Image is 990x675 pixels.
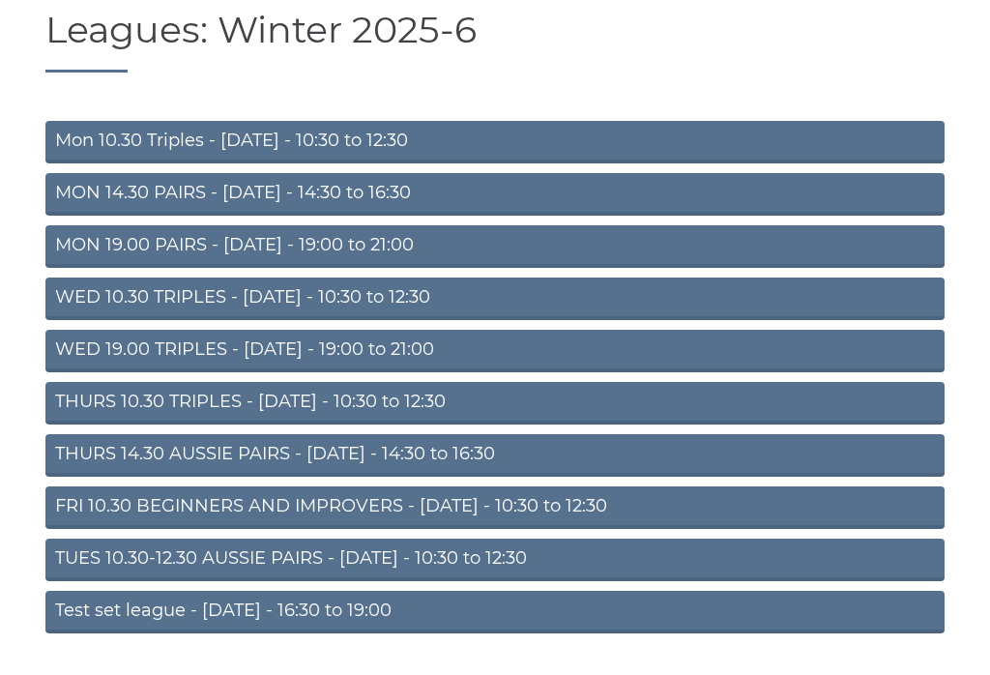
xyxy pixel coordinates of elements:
[45,173,945,216] a: MON 14.30 PAIRS - [DATE] - 14:30 to 16:30
[45,434,945,477] a: THURS 14.30 AUSSIE PAIRS - [DATE] - 14:30 to 16:30
[45,121,945,163] a: Mon 10.30 Triples - [DATE] - 10:30 to 12:30
[45,278,945,320] a: WED 10.30 TRIPLES - [DATE] - 10:30 to 12:30
[45,10,945,73] h1: Leagues: Winter 2025-6
[45,591,945,633] a: Test set league - [DATE] - 16:30 to 19:00
[45,330,945,372] a: WED 19.00 TRIPLES - [DATE] - 19:00 to 21:00
[45,225,945,268] a: MON 19.00 PAIRS - [DATE] - 19:00 to 21:00
[45,382,945,425] a: THURS 10.30 TRIPLES - [DATE] - 10:30 to 12:30
[45,486,945,529] a: FRI 10.30 BEGINNERS AND IMPROVERS - [DATE] - 10:30 to 12:30
[45,539,945,581] a: TUES 10.30-12.30 AUSSIE PAIRS - [DATE] - 10:30 to 12:30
